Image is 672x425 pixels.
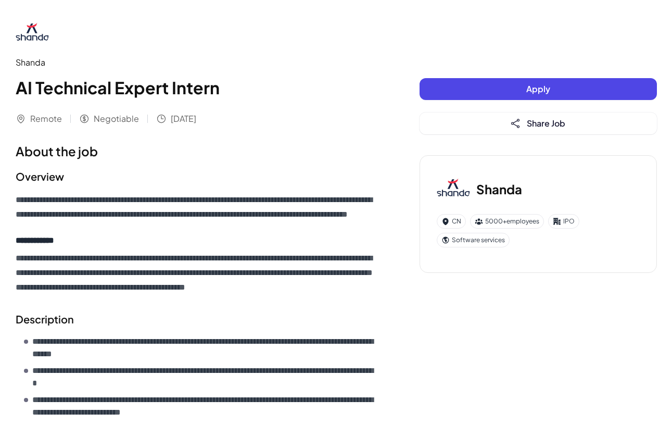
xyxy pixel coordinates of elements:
h1: About the job [16,142,378,160]
img: Sh [437,172,470,206]
div: Software services [437,233,510,247]
div: IPO [548,214,579,229]
h3: Shanda [476,180,522,198]
div: 5000+ employees [470,214,544,229]
h1: AI Technical Expert Intern [16,75,378,100]
button: Apply [420,78,657,100]
span: Share Job [527,118,565,129]
span: Apply [526,83,550,94]
h2: Overview [16,169,378,184]
button: Share Job [420,113,657,134]
div: Shanda [16,56,378,69]
span: Remote [30,113,62,125]
div: CN [437,214,466,229]
h2: Description [16,311,378,327]
span: [DATE] [171,113,196,125]
span: Negotiable [94,113,139,125]
img: Sh [16,17,49,50]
